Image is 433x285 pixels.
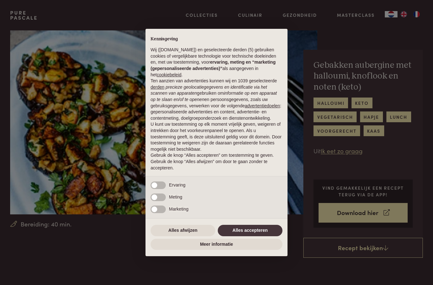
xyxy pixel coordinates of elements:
button: advertentiedoelen [245,103,280,109]
h2: Kennisgeving [151,36,282,42]
p: U kunt uw toestemming op elk moment vrijelijk geven, weigeren of intrekken door het voorkeurenpan... [151,121,282,152]
p: Ten aanzien van advertenties kunnen wij en 1039 geselecteerde gebruiken om en persoonsgegevens, z... [151,78,282,121]
span: Ervaring [169,182,185,187]
p: Wij ([DOMAIN_NAME]) en geselecteerde derden (5) gebruiken cookies of vergelijkbare technologie vo... [151,47,282,78]
button: Meer informatie [151,239,282,250]
em: precieze geolocatiegegevens en identificatie via het scannen van apparaten [151,85,267,96]
a: cookiebeleid [157,72,181,77]
p: Gebruik de knop “Alles accepteren” om toestemming te geven. Gebruik de knop “Alles afwijzen” om d... [151,152,282,171]
em: informatie op een apparaat op te slaan en/of te openen [151,91,277,102]
span: Marketing [169,206,188,212]
button: Alles accepteren [218,225,282,236]
button: Alles afwijzen [151,225,215,236]
strong: ervaring, meting en “marketing (gepersonaliseerde advertenties)” [151,60,275,71]
span: Meting [169,194,182,199]
button: derden [151,84,165,91]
